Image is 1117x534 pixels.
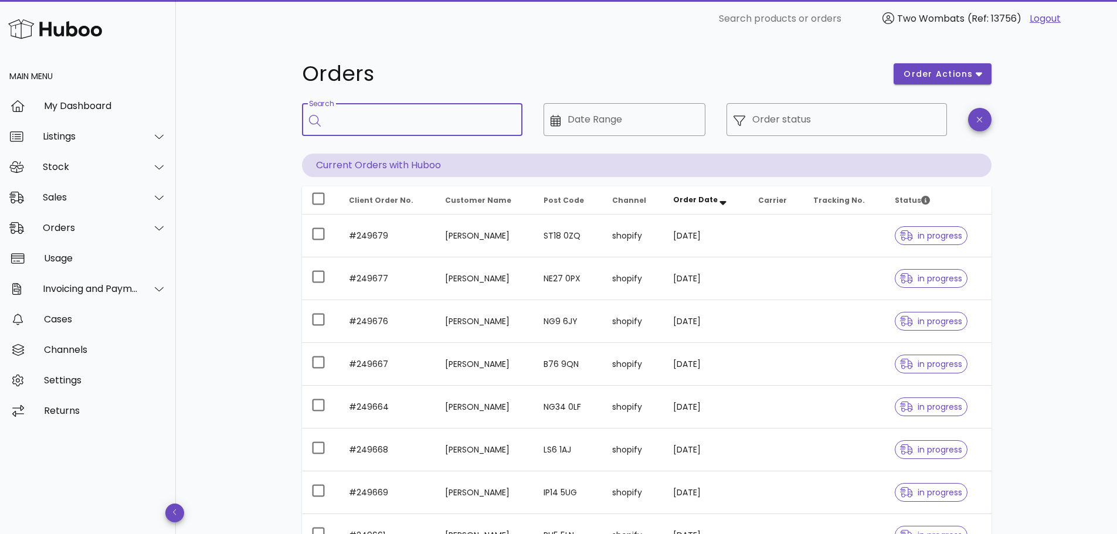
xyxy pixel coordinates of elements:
[44,344,167,355] div: Channels
[664,215,749,257] td: [DATE]
[436,257,534,300] td: [PERSON_NAME]
[534,386,603,428] td: NG34 0LF
[813,195,865,205] span: Tracking No.
[603,215,664,257] td: shopify
[43,192,138,203] div: Sales
[900,317,962,325] span: in progress
[900,403,962,411] span: in progress
[673,195,718,205] span: Order Date
[339,257,436,300] td: #249677
[897,12,965,25] span: Two Wombats
[749,186,804,215] th: Carrier
[44,100,167,111] div: My Dashboard
[339,428,436,471] td: #249668
[885,186,991,215] th: Status
[612,195,646,205] span: Channel
[436,428,534,471] td: [PERSON_NAME]
[43,161,138,172] div: Stock
[603,186,664,215] th: Channel
[895,195,930,205] span: Status
[339,215,436,257] td: #249679
[534,300,603,343] td: NG9 6JY
[758,195,787,205] span: Carrier
[664,471,749,514] td: [DATE]
[302,154,992,177] p: Current Orders with Huboo
[339,186,436,215] th: Client Order No.
[43,222,138,233] div: Orders
[664,343,749,386] td: [DATE]
[664,300,749,343] td: [DATE]
[436,471,534,514] td: [PERSON_NAME]
[44,253,167,264] div: Usage
[664,186,749,215] th: Order Date: Sorted descending. Activate to remove sorting.
[534,343,603,386] td: B76 9QN
[43,283,138,294] div: Invoicing and Payments
[544,195,584,205] span: Post Code
[44,314,167,325] div: Cases
[302,63,880,84] h1: Orders
[436,343,534,386] td: [PERSON_NAME]
[967,12,1021,25] span: (Ref: 13756)
[339,343,436,386] td: #249667
[894,63,991,84] button: order actions
[664,257,749,300] td: [DATE]
[436,186,534,215] th: Customer Name
[534,428,603,471] td: LS6 1AJ
[534,186,603,215] th: Post Code
[900,360,962,368] span: in progress
[903,68,973,80] span: order actions
[43,131,138,142] div: Listings
[339,300,436,343] td: #249676
[44,375,167,386] div: Settings
[603,386,664,428] td: shopify
[436,386,534,428] td: [PERSON_NAME]
[349,195,413,205] span: Client Order No.
[8,16,102,42] img: Huboo Logo
[664,386,749,428] td: [DATE]
[534,215,603,257] td: ST18 0ZQ
[1030,12,1061,26] a: Logout
[900,274,962,283] span: in progress
[664,428,749,471] td: [DATE]
[603,428,664,471] td: shopify
[436,300,534,343] td: [PERSON_NAME]
[339,471,436,514] td: #249669
[900,232,962,240] span: in progress
[534,257,603,300] td: NE27 0PX
[603,300,664,343] td: shopify
[900,488,962,496] span: in progress
[804,186,885,215] th: Tracking No.
[436,215,534,257] td: [PERSON_NAME]
[44,405,167,416] div: Returns
[603,471,664,514] td: shopify
[534,471,603,514] td: IP14 5UG
[339,386,436,428] td: #249664
[309,100,334,108] label: Search
[445,195,511,205] span: Customer Name
[603,343,664,386] td: shopify
[603,257,664,300] td: shopify
[900,445,962,454] span: in progress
